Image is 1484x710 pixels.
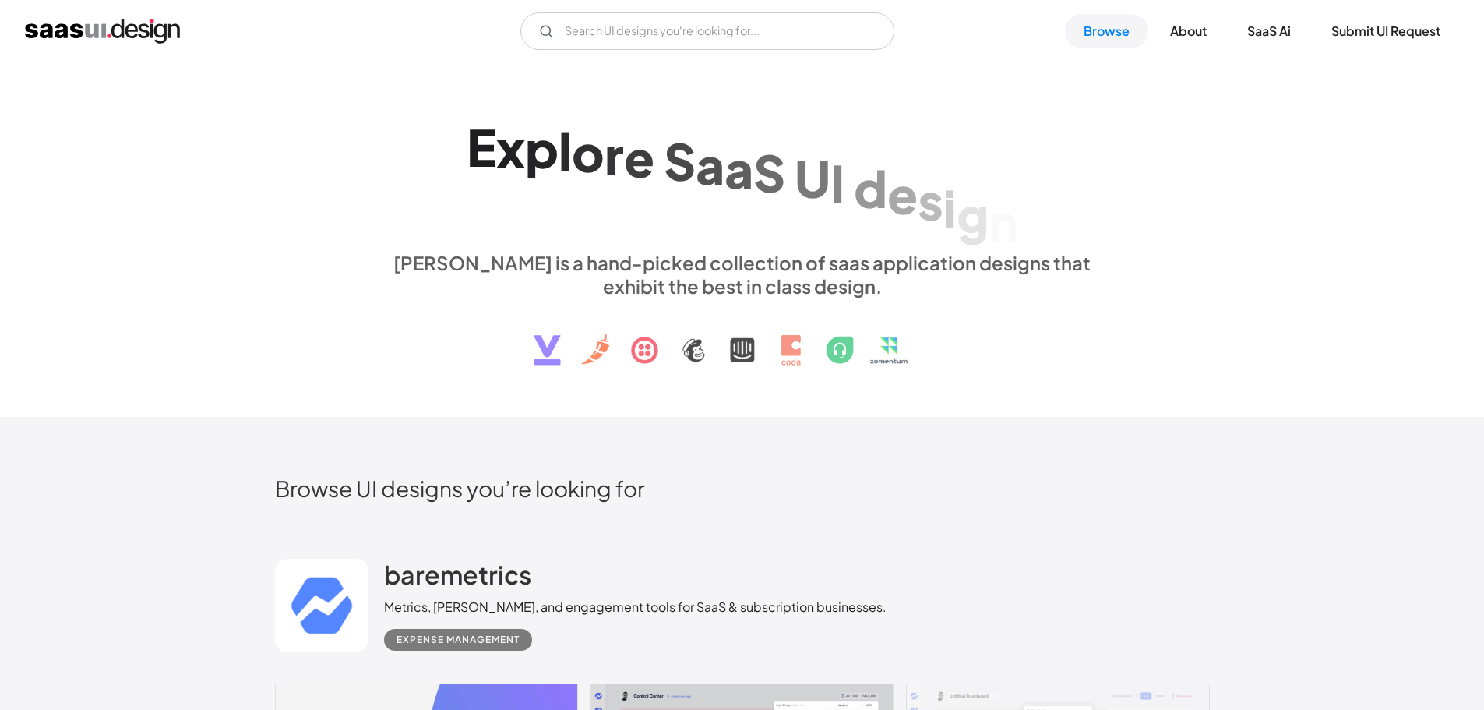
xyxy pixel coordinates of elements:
[943,177,957,237] div: i
[664,131,696,191] div: S
[724,138,753,198] div: a
[384,598,887,616] div: Metrics, [PERSON_NAME], and engagement tools for SaaS & subscription businesses.
[25,19,180,44] a: home
[830,153,844,213] div: I
[506,298,978,379] img: text, icon, saas logo
[496,117,525,177] div: x
[854,158,887,218] div: d
[520,12,894,50] form: Email Form
[384,251,1101,298] div: [PERSON_NAME] is a hand-picked collection of saas application designs that exhibit the best in cl...
[384,116,1101,236] h1: Explore SaaS UI design patterns & interactions.
[1313,14,1459,48] a: Submit UI Request
[918,171,943,231] div: s
[957,184,989,244] div: g
[795,147,830,207] div: U
[1151,14,1225,48] a: About
[559,120,572,180] div: l
[467,116,496,176] div: E
[520,12,894,50] input: Search UI designs you're looking for...
[605,125,624,185] div: r
[1228,14,1310,48] a: SaaS Ai
[397,631,520,649] div: Expense Management
[275,475,1210,502] h2: Browse UI designs you’re looking for
[753,143,785,203] div: S
[384,559,531,590] h2: baremetrics
[384,559,531,598] a: baremetrics
[989,192,1018,252] div: n
[525,118,559,178] div: p
[572,122,605,182] div: o
[624,127,654,187] div: e
[696,134,724,194] div: a
[1065,14,1148,48] a: Browse
[887,164,918,224] div: e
